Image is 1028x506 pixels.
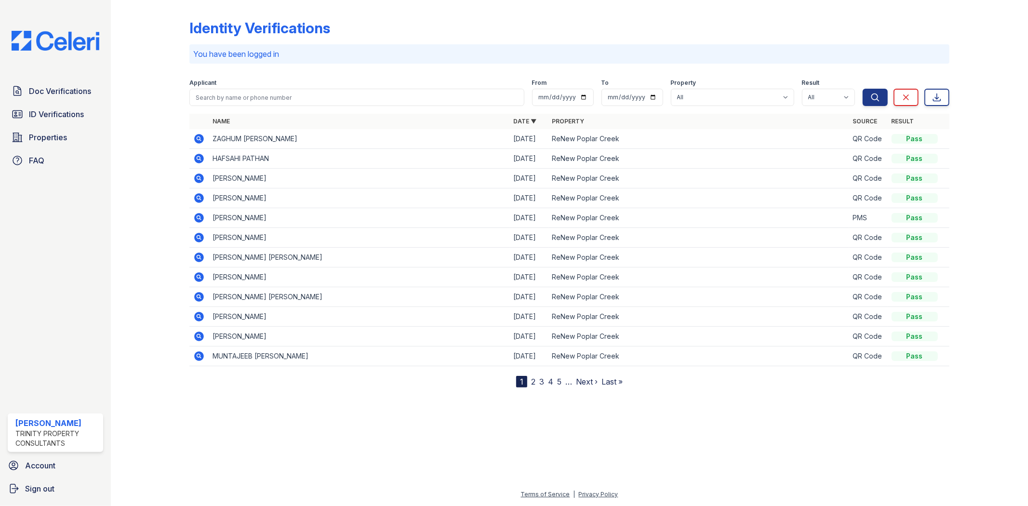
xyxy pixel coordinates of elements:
[521,491,570,498] a: Terms of Service
[15,429,99,448] div: Trinity Property Consultants
[510,307,548,327] td: [DATE]
[892,118,914,125] a: Result
[548,228,849,248] td: ReNew Poplar Creek
[892,332,938,341] div: Pass
[892,292,938,302] div: Pass
[548,327,849,346] td: ReNew Poplar Creek
[510,287,548,307] td: [DATE]
[849,129,888,149] td: QR Code
[516,376,527,387] div: 1
[892,312,938,321] div: Pass
[510,228,548,248] td: [DATE]
[189,89,524,106] input: Search by name or phone number
[557,377,561,386] a: 5
[548,149,849,169] td: ReNew Poplar Creek
[892,233,938,242] div: Pass
[8,81,103,101] a: Doc Verifications
[514,118,537,125] a: Date ▼
[988,467,1018,496] iframe: chat widget
[539,377,544,386] a: 3
[510,129,548,149] td: [DATE]
[548,267,849,287] td: ReNew Poplar Creek
[510,346,548,366] td: [DATE]
[209,327,509,346] td: [PERSON_NAME]
[209,307,509,327] td: [PERSON_NAME]
[4,479,107,498] a: Sign out
[892,351,938,361] div: Pass
[601,79,609,87] label: To
[548,188,849,208] td: ReNew Poplar Creek
[849,248,888,267] td: QR Code
[849,208,888,228] td: PMS
[849,228,888,248] td: QR Code
[802,79,820,87] label: Result
[510,267,548,287] td: [DATE]
[579,491,618,498] a: Privacy Policy
[892,213,938,223] div: Pass
[849,149,888,169] td: QR Code
[29,155,44,166] span: FAQ
[552,118,585,125] a: Property
[548,307,849,327] td: ReNew Poplar Creek
[29,132,67,143] span: Properties
[892,154,938,163] div: Pass
[510,169,548,188] td: [DATE]
[574,491,575,498] div: |
[189,19,330,37] div: Identity Verifications
[601,377,623,386] a: Last »
[8,151,103,170] a: FAQ
[8,128,103,147] a: Properties
[671,79,696,87] label: Property
[209,228,509,248] td: [PERSON_NAME]
[209,248,509,267] td: [PERSON_NAME] [PERSON_NAME]
[510,327,548,346] td: [DATE]
[209,188,509,208] td: [PERSON_NAME]
[209,346,509,366] td: MUNTAJEEB [PERSON_NAME]
[25,483,54,494] span: Sign out
[548,248,849,267] td: ReNew Poplar Creek
[548,287,849,307] td: ReNew Poplar Creek
[849,188,888,208] td: QR Code
[510,208,548,228] td: [DATE]
[892,134,938,144] div: Pass
[209,287,509,307] td: [PERSON_NAME] [PERSON_NAME]
[15,417,99,429] div: [PERSON_NAME]
[565,376,572,387] span: …
[532,79,547,87] label: From
[25,460,55,471] span: Account
[510,149,548,169] td: [DATE]
[29,108,84,120] span: ID Verifications
[209,267,509,287] td: [PERSON_NAME]
[189,79,216,87] label: Applicant
[849,267,888,287] td: QR Code
[892,173,938,183] div: Pass
[209,169,509,188] td: [PERSON_NAME]
[548,129,849,149] td: ReNew Poplar Creek
[576,377,598,386] a: Next ›
[209,208,509,228] td: [PERSON_NAME]
[892,272,938,282] div: Pass
[209,149,509,169] td: HAFSAHI PATHAN
[29,85,91,97] span: Doc Verifications
[853,118,878,125] a: Source
[892,193,938,203] div: Pass
[213,118,230,125] a: Name
[548,169,849,188] td: ReNew Poplar Creek
[849,327,888,346] td: QR Code
[849,169,888,188] td: QR Code
[849,307,888,327] td: QR Code
[8,105,103,124] a: ID Verifications
[548,208,849,228] td: ReNew Poplar Creek
[548,377,553,386] a: 4
[209,129,509,149] td: ZAGHUM [PERSON_NAME]
[510,188,548,208] td: [DATE]
[892,253,938,262] div: Pass
[548,346,849,366] td: ReNew Poplar Creek
[849,287,888,307] td: QR Code
[4,31,107,51] img: CE_Logo_Blue-a8612792a0a2168367f1c8372b55b34899dd931a85d93a1a3d3e32e68fde9ad4.png
[4,456,107,475] a: Account
[849,346,888,366] td: QR Code
[531,377,535,386] a: 2
[510,248,548,267] td: [DATE]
